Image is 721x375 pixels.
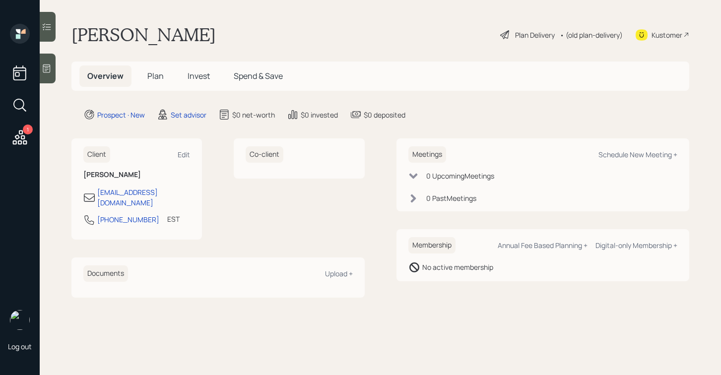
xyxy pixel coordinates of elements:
div: Digital-only Membership + [595,241,677,250]
div: $0 invested [301,110,338,120]
div: Edit [178,150,190,159]
div: EST [167,214,180,224]
h6: Membership [408,237,456,253]
div: Plan Delivery [515,30,555,40]
div: Upload + [325,269,353,278]
div: 0 Upcoming Meeting s [426,171,494,181]
h6: Client [83,146,110,163]
div: No active membership [422,262,493,272]
h6: Documents [83,265,128,282]
span: Overview [87,70,124,81]
div: $0 net-worth [232,110,275,120]
div: $0 deposited [364,110,405,120]
div: 0 Past Meeting s [426,193,476,203]
div: Log out [8,342,32,351]
div: • (old plan-delivery) [560,30,623,40]
div: Prospect · New [97,110,145,120]
span: Plan [147,70,164,81]
div: [PHONE_NUMBER] [97,214,159,225]
div: 1 [23,125,33,134]
h6: Co-client [246,146,283,163]
div: Schedule New Meeting + [598,150,677,159]
h6: [PERSON_NAME] [83,171,190,179]
span: Spend & Save [234,70,283,81]
span: Invest [188,70,210,81]
div: Annual Fee Based Planning + [498,241,588,250]
h6: Meetings [408,146,446,163]
div: Kustomer [652,30,682,40]
div: Set advisor [171,110,206,120]
h1: [PERSON_NAME] [71,24,216,46]
img: robby-grisanti-headshot.png [10,310,30,330]
div: [EMAIL_ADDRESS][DOMAIN_NAME] [97,187,190,208]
